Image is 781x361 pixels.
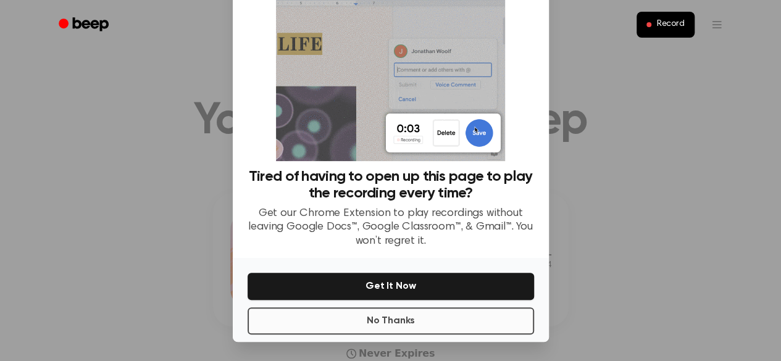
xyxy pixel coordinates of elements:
button: Get It Now [248,273,534,300]
button: Record [637,12,694,38]
button: No Thanks [248,307,534,334]
a: Beep [50,13,120,37]
h3: Tired of having to open up this page to play the recording every time? [248,168,534,202]
button: Open menu [702,10,732,39]
p: Get our Chrome Extension to play recordings without leaving Google Docs™, Google Classroom™, & Gm... [248,207,534,249]
span: Record [656,19,684,30]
